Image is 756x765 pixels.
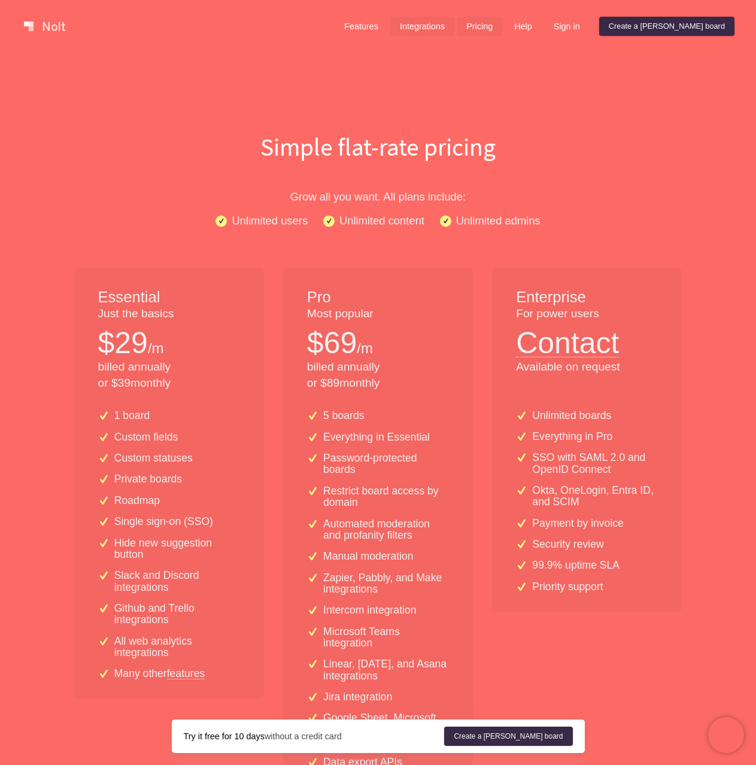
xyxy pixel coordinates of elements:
p: Security review [532,539,603,550]
p: Available on request [516,359,658,375]
p: Unlimited users [232,212,308,229]
p: Payment by invoice [532,518,624,529]
p: Just the basics [98,306,240,322]
p: $ 69 [307,322,357,364]
button: Contact [516,322,619,357]
p: $ 29 [98,322,148,364]
a: Create a [PERSON_NAME] board [444,727,572,746]
a: features [167,668,205,679]
h1: Enterprise [516,287,658,308]
p: Automated moderation and profanity filters [323,518,449,542]
p: Everything in Essential [323,432,430,443]
p: Custom statuses [114,453,193,464]
p: Single sign-on (SSO) [114,516,213,527]
a: Integrations [390,17,454,36]
p: Slack and Discord integrations [114,570,240,593]
p: Manual moderation [323,551,414,562]
p: All web analytics integrations [114,636,240,659]
a: Help [505,17,542,36]
strong: Try it free for 10 days [184,731,265,741]
iframe: Chatra live chat [708,717,744,753]
p: Google Sheet, Microsoft Excel, and Zoho integrations [323,712,449,747]
h1: Pro [307,287,449,308]
p: billed annually or $ 89 monthly [307,359,449,391]
p: /m [148,338,164,359]
a: Sign in [544,17,590,36]
p: Microsoft Teams integration [323,626,449,649]
p: Roadmap [114,495,160,506]
p: Everything in Pro [532,431,612,442]
a: Create a [PERSON_NAME] board [599,17,734,36]
p: /m [357,338,373,359]
p: Many other [114,668,205,679]
a: Features [335,17,388,36]
a: Pricing [457,17,502,36]
p: Hide new suggestion button [114,538,240,561]
p: SSO with SAML 2.0 and OpenID Connect [532,452,658,475]
p: Unlimited content [339,212,424,229]
p: 1 board [114,410,150,421]
p: Most popular [307,306,449,322]
p: Private boards [114,473,182,485]
p: Linear, [DATE], and Asana integrations [323,658,449,682]
p: 5 boards [323,410,364,421]
p: Unlimited admins [456,212,541,229]
div: without a credit card [184,730,445,742]
p: Github and Trello integrations [114,603,240,626]
p: Okta, OneLogin, Entra ID, and SCIM [532,485,658,508]
p: Restrict board access by domain [323,485,449,509]
p: For power users [516,306,658,322]
p: Zapier, Pabbly, and Make integrations [323,572,449,596]
p: Custom fields [114,432,178,443]
p: Jira integration [323,691,392,703]
p: billed annually or $ 39 monthly [98,359,240,391]
h1: Essential [98,287,240,308]
p: 99.9% uptime SLA [532,560,620,571]
p: Intercom integration [323,605,417,616]
p: Password-protected boards [323,453,449,476]
p: Priority support [532,581,603,593]
p: Unlimited boards [532,410,611,421]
